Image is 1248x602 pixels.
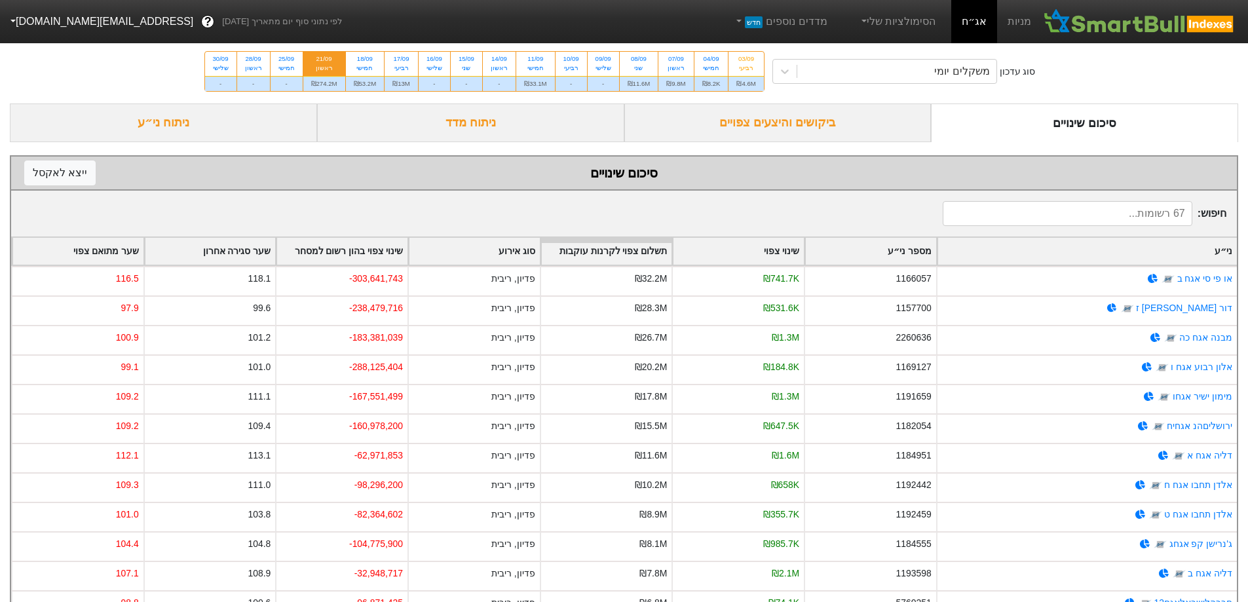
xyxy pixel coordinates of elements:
div: משקלים יומי [934,64,989,79]
div: 97.9 [121,301,139,315]
div: Toggle SortBy [805,238,936,265]
div: ₪658K [771,478,799,492]
div: 28/09 [245,54,262,64]
div: ביקושים והיצעים צפויים [624,103,932,142]
div: 07/09 [666,54,685,64]
div: ראשון [311,64,337,73]
div: -82,364,602 [354,508,403,521]
img: tase link [1158,390,1171,404]
div: 1184555 [896,537,932,551]
img: tase link [1173,567,1186,580]
div: 1184951 [896,449,932,462]
div: רביעי [392,64,410,73]
div: ₪985.7K [763,537,799,551]
div: -104,775,900 [349,537,403,551]
span: חדש [745,16,763,28]
div: 11/09 [524,54,547,64]
a: ירושליםהנ אגחיח [1167,421,1232,431]
div: -288,125,404 [349,360,403,374]
span: חיפוש : [943,201,1226,226]
div: 09/09 [596,54,611,64]
div: Toggle SortBy [409,238,540,265]
div: ראשון [245,64,262,73]
div: 104.8 [248,537,271,551]
div: ₪274.2M [303,76,345,91]
div: ₪26.7M [635,331,668,345]
div: פדיון, ריבית [491,449,535,462]
img: tase link [1149,479,1162,492]
div: ₪741.7K [763,272,799,286]
div: ניתוח ני״ע [10,103,317,142]
div: 10/09 [563,54,579,64]
div: ₪10.2M [635,478,668,492]
div: 108.9 [248,567,271,580]
div: סיכום שינויים [931,103,1238,142]
a: ג'נרישן קפ אגחג [1169,538,1232,549]
div: ₪4.6M [728,76,763,91]
input: 67 רשומות... [943,201,1192,226]
div: - [556,76,587,91]
div: 15/09 [459,54,474,64]
div: חמישי [524,64,547,73]
div: 118.1 [248,272,271,286]
div: 107.1 [116,567,139,580]
div: -167,551,499 [349,390,403,404]
div: רביעי [563,64,579,73]
div: 109.2 [116,419,139,433]
div: ₪32.2M [635,272,668,286]
img: tase link [1156,361,1169,374]
div: 101.0 [248,360,271,374]
a: אלדן תחבו אגח ח [1164,480,1232,490]
img: tase link [1172,449,1185,462]
div: פדיון, ריבית [491,301,535,315]
div: Toggle SortBy [12,238,143,265]
span: ? [204,13,212,31]
div: סיכום שינויים [24,163,1224,183]
div: 101.0 [116,508,139,521]
div: - [483,76,516,91]
div: ניתוח מדד [317,103,624,142]
div: פדיון, ריבית [491,478,535,492]
div: חמישי [702,64,721,73]
div: 17/09 [392,54,410,64]
div: שלישי [213,64,229,73]
a: מבנה אגח כה [1179,332,1232,343]
div: 103.8 [248,508,271,521]
div: פדיון, ריבית [491,390,535,404]
div: 104.4 [116,537,139,551]
div: ₪355.7K [763,508,799,521]
div: -32,948,717 [354,567,403,580]
div: חמישי [278,64,295,73]
div: 30/09 [213,54,229,64]
div: 1157700 [896,301,932,315]
div: Toggle SortBy [145,238,276,265]
div: שני [459,64,474,73]
div: 109.3 [116,478,139,492]
div: חמישי [354,64,377,73]
a: דליה אגח ב [1188,568,1232,578]
div: פדיון, ריבית [491,508,535,521]
a: דליה אגח א [1187,450,1232,461]
div: - [419,76,450,91]
div: -160,978,200 [349,419,403,433]
div: -62,971,853 [354,449,403,462]
div: רביעי [736,64,755,73]
div: 111.1 [248,390,271,404]
div: ₪8.1M [639,537,667,551]
div: 1191659 [896,390,932,404]
div: פדיון, ריבית [491,331,535,345]
div: Toggle SortBy [541,238,672,265]
a: אלדן תחבו אגח ט [1164,509,1232,519]
div: פדיון, ריבית [491,360,535,374]
button: ייצא לאקסל [24,160,96,185]
div: ₪28.3M [635,301,668,315]
div: 100.9 [116,331,139,345]
a: או פי סי אגח ב [1177,273,1232,284]
div: 99.6 [253,301,271,315]
div: -183,381,039 [349,331,403,345]
a: דור [PERSON_NAME] ז [1136,303,1232,313]
div: 03/09 [736,54,755,64]
div: פדיון, ריבית [491,272,535,286]
div: 1182054 [896,419,932,433]
div: 1169127 [896,360,932,374]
